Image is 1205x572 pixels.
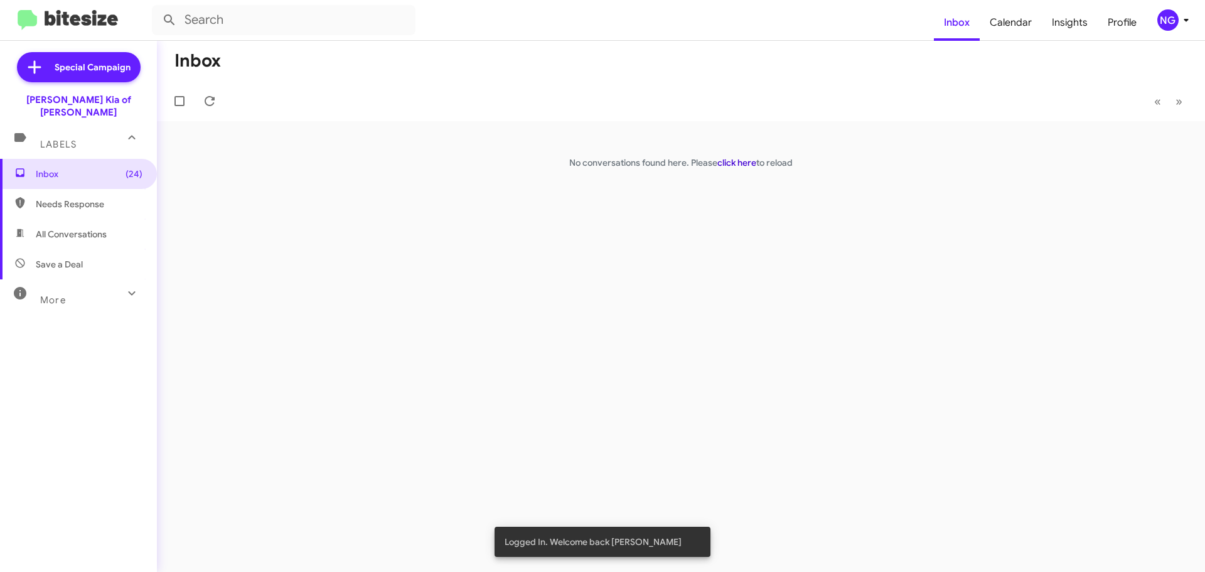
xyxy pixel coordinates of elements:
span: Special Campaign [55,61,131,73]
span: Save a Deal [36,258,83,271]
span: Inbox [36,168,142,180]
nav: Page navigation example [1147,89,1190,114]
button: Next [1168,89,1190,114]
a: Special Campaign [17,52,141,82]
span: More [40,294,66,306]
input: Search [152,5,415,35]
h1: Inbox [174,51,221,71]
a: Inbox [934,4,980,41]
a: Insights [1042,4,1098,41]
div: NG [1157,9,1179,31]
span: Logged In. Welcome back [PERSON_NAME] [505,536,682,548]
span: » [1176,94,1182,109]
a: Calendar [980,4,1042,41]
span: Labels [40,139,77,150]
span: All Conversations [36,228,107,240]
span: « [1154,94,1161,109]
a: click here [717,157,756,168]
a: Profile [1098,4,1147,41]
p: No conversations found here. Please to reload [157,156,1205,169]
button: Previous [1147,89,1169,114]
button: NG [1147,9,1191,31]
span: Needs Response [36,198,142,210]
span: (24) [126,168,142,180]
